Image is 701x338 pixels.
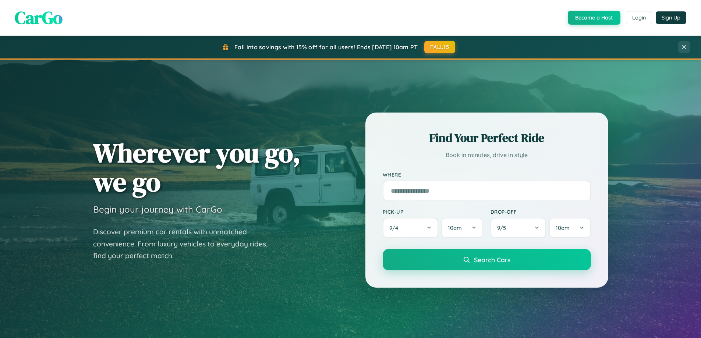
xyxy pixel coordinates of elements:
[383,171,591,178] label: Where
[15,6,63,30] span: CarGo
[568,11,620,25] button: Become a Host
[383,218,439,238] button: 9/4
[474,256,510,264] span: Search Cars
[93,204,222,215] h3: Begin your journey with CarGo
[383,209,483,215] label: Pick-up
[491,209,591,215] label: Drop-off
[497,224,510,231] span: 9 / 5
[556,224,570,231] span: 10am
[383,130,591,146] h2: Find Your Perfect Ride
[93,226,277,262] p: Discover premium car rentals with unmatched convenience. From luxury vehicles to everyday rides, ...
[441,218,483,238] button: 10am
[656,11,686,24] button: Sign Up
[424,41,455,53] button: FALL15
[626,11,652,24] button: Login
[383,249,591,270] button: Search Cars
[448,224,462,231] span: 10am
[491,218,546,238] button: 9/5
[549,218,591,238] button: 10am
[93,138,301,196] h1: Wherever you go, we go
[383,150,591,160] p: Book in minutes, drive in style
[234,43,419,51] span: Fall into savings with 15% off for all users! Ends [DATE] 10am PT.
[389,224,402,231] span: 9 / 4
